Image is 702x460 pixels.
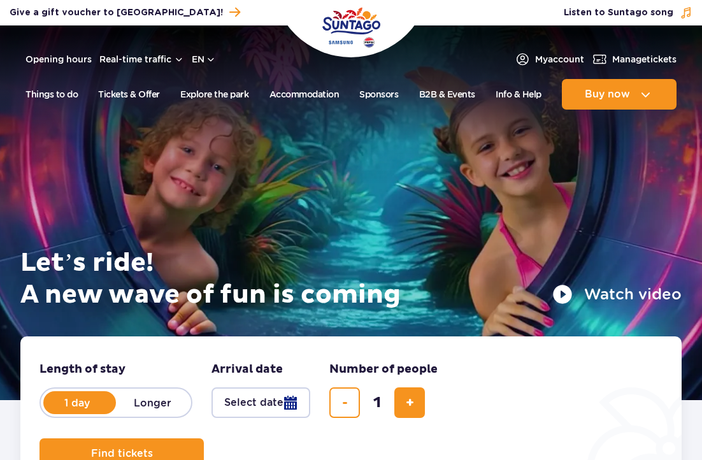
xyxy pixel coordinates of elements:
[192,53,216,66] button: en
[98,79,160,110] a: Tickets & Offer
[612,53,677,66] span: Manage tickets
[211,362,283,377] span: Arrival date
[10,4,240,21] a: Give a gift voucher to [GEOGRAPHIC_DATA]!
[362,387,392,418] input: number of tickets
[180,79,248,110] a: Explore the park
[25,53,92,66] a: Opening hours
[329,387,360,418] button: remove ticket
[99,54,184,64] button: Real-time traffic
[419,79,475,110] a: B2B & Events
[20,247,682,311] h1: Let’s ride! A new wave of fun is coming
[564,6,673,19] span: Listen to Suntago song
[269,79,340,110] a: Accommodation
[515,52,584,67] a: Myaccount
[496,79,541,110] a: Info & Help
[91,448,153,459] span: Find tickets
[211,387,310,418] button: Select date
[39,362,125,377] span: Length of stay
[562,79,677,110] button: Buy now
[592,52,677,67] a: Managetickets
[329,362,438,377] span: Number of people
[359,79,398,110] a: Sponsors
[552,284,682,305] button: Watch video
[10,6,223,19] span: Give a gift voucher to [GEOGRAPHIC_DATA]!
[394,387,425,418] button: add ticket
[564,6,692,19] button: Listen to Suntago song
[25,79,78,110] a: Things to do
[116,389,189,416] label: Longer
[41,389,113,416] label: 1 day
[585,89,630,100] span: Buy now
[535,53,584,66] span: My account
